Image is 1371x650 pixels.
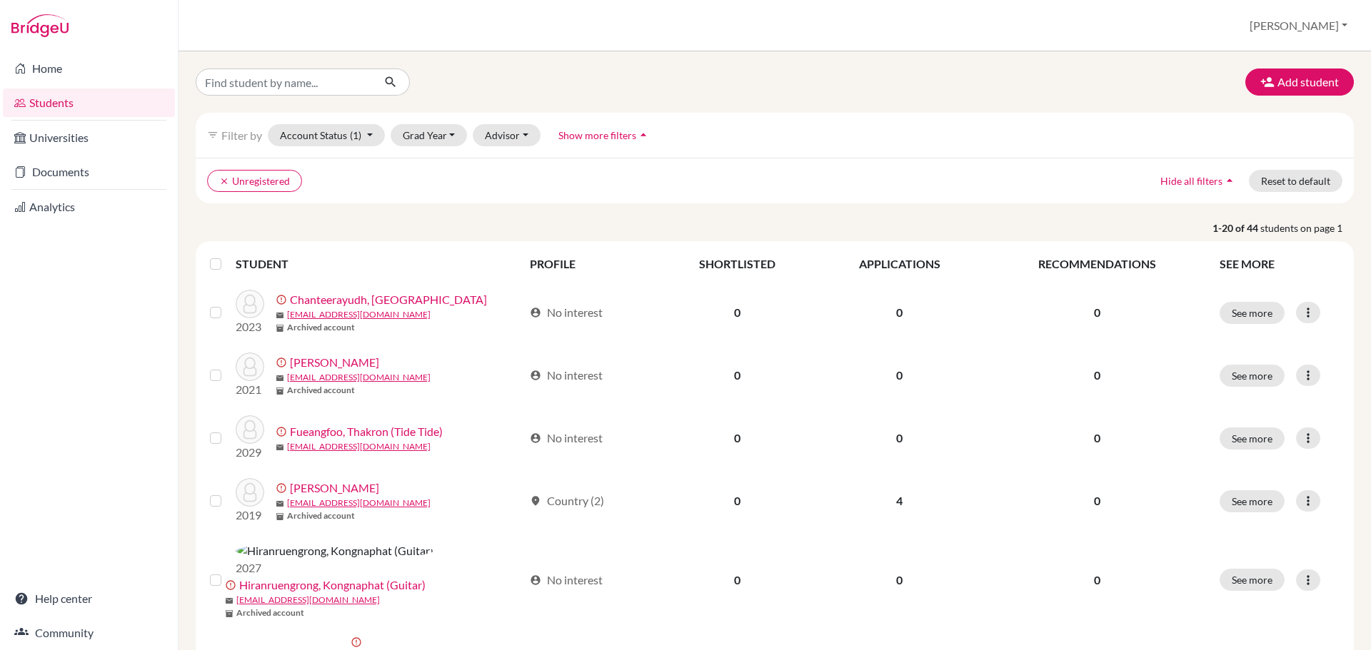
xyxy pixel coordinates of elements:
[276,426,290,437] span: error_outline
[1249,170,1342,192] button: Reset to default
[992,572,1202,589] p: 0
[236,318,264,335] p: 2023
[530,304,603,321] div: No interest
[276,357,290,368] span: error_outline
[207,170,302,192] button: clearUnregistered
[1220,302,1285,324] button: See more
[816,281,983,344] td: 0
[287,371,431,384] a: [EMAIL_ADDRESS][DOMAIN_NAME]
[1220,569,1285,591] button: See more
[816,344,983,407] td: 0
[530,432,541,444] span: account_circle
[3,54,175,83] a: Home
[1260,220,1354,235] span: students on page 1
[530,492,604,509] div: Country (2)
[290,354,379,371] a: [PERSON_NAME]
[11,14,69,37] img: Bridge-U
[1160,175,1222,187] span: Hide all filters
[1211,247,1348,281] th: SEE MORE
[290,291,487,308] a: Chanteerayudh, [GEOGRAPHIC_DATA]
[992,304,1202,321] p: 0
[351,636,365,648] span: error_outline
[287,497,431,509] a: [EMAIL_ADDRESS][DOMAIN_NAME]
[287,308,431,321] a: [EMAIL_ADDRESS][DOMAIN_NAME]
[473,124,541,146] button: Advisor
[287,321,355,334] b: Archived account
[236,507,264,524] p: 2019
[530,370,541,381] span: account_circle
[992,492,1202,509] p: 0
[1243,12,1354,39] button: [PERSON_NAME]
[658,407,816,469] td: 0
[276,443,284,452] span: mail
[636,128,651,142] i: arrow_drop_up
[1148,170,1249,192] button: Hide all filtersarrow_drop_up
[658,532,816,628] td: 0
[1220,490,1285,512] button: See more
[236,381,264,398] p: 2021
[992,367,1202,384] p: 0
[236,352,264,381] img: Choi, Seojun
[239,577,426,594] a: Hiranruengrong, Kongnaphat (Guitar)
[3,619,175,647] a: Community
[530,495,541,507] span: location_on
[225,609,233,618] span: inventory_2
[521,247,658,281] th: PROFILE
[530,572,603,589] div: No interest
[236,415,264,444] img: Fueangfoo, Thakron (Tide Tide)
[196,68,373,96] input: Find student by name...
[287,440,431,453] a: [EMAIL_ADDRESS][DOMAIN_NAME]
[276,311,284,320] span: mail
[236,594,380,606] a: [EMAIL_ADDRESS][DOMAIN_NAME]
[276,324,284,332] span: inventory_2
[816,532,983,628] td: 0
[276,512,284,521] span: inventory_2
[530,367,603,384] div: No interest
[658,469,816,532] td: 0
[276,294,290,305] span: error_outline
[290,479,379,497] a: [PERSON_NAME]
[276,482,290,494] span: error_outline
[658,247,816,281] th: SHORTLISTED
[276,387,284,395] span: inventory_2
[558,129,636,141] span: Show more filters
[225,596,233,605] span: mail
[276,499,284,508] span: mail
[236,444,264,461] p: 2029
[658,281,816,344] td: 0
[1220,427,1285,450] button: See more
[983,247,1211,281] th: RECOMMENDATIONS
[3,158,175,186] a: Documents
[3,584,175,613] a: Help center
[236,542,433,559] img: Hiranruengrong, Kongnaphat (Guitar)
[816,247,983,281] th: APPLICATIONS
[546,124,663,146] button: Show more filtersarrow_drop_up
[816,407,983,469] td: 0
[1220,365,1285,387] button: See more
[236,478,264,507] img: Hachino, Yui
[530,430,603,447] div: No interest
[268,124,385,146] button: Account Status(1)
[1212,220,1260,235] strong: 1-20 of 44
[276,374,284,382] span: mail
[287,384,355,397] b: Archived account
[530,574,541,586] span: account_circle
[236,247,521,281] th: STUDENT
[221,128,262,142] span: Filter by
[236,559,433,577] p: 2027
[236,606,304,619] b: Archived account
[3,123,175,152] a: Universities
[1245,68,1354,96] button: Add student
[207,129,219,141] i: filter_list
[1222,173,1237,188] i: arrow_drop_up
[236,290,264,318] img: Chanteerayudh, Parist
[391,124,468,146] button: Grad Year
[3,88,175,117] a: Students
[225,579,239,591] span: error_outline
[658,344,816,407] td: 0
[992,430,1202,447] p: 0
[816,469,983,532] td: 4
[287,509,355,522] b: Archived account
[3,193,175,221] a: Analytics
[350,129,361,141] span: (1)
